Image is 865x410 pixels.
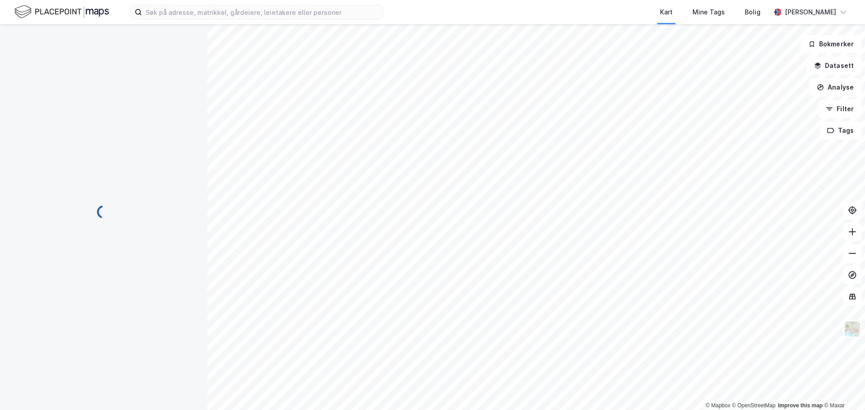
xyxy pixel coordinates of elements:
img: Z [844,320,861,338]
div: Kontrollprogram for chat [820,367,865,410]
img: spinner.a6d8c91a73a9ac5275cf975e30b51cfb.svg [96,205,111,219]
a: OpenStreetMap [732,402,776,409]
div: Kart [660,7,673,18]
div: Bolig [745,7,760,18]
a: Improve this map [778,402,823,409]
button: Analyse [809,78,861,96]
button: Datasett [806,57,861,75]
img: logo.f888ab2527a4732fd821a326f86c7f29.svg [14,4,109,20]
input: Søk på adresse, matrikkel, gårdeiere, leietakere eller personer [142,5,382,19]
iframe: Chat Widget [820,367,865,410]
button: Bokmerker [801,35,861,53]
div: [PERSON_NAME] [785,7,836,18]
button: Filter [818,100,861,118]
a: Mapbox [706,402,730,409]
button: Tags [819,122,861,140]
div: Mine Tags [692,7,725,18]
